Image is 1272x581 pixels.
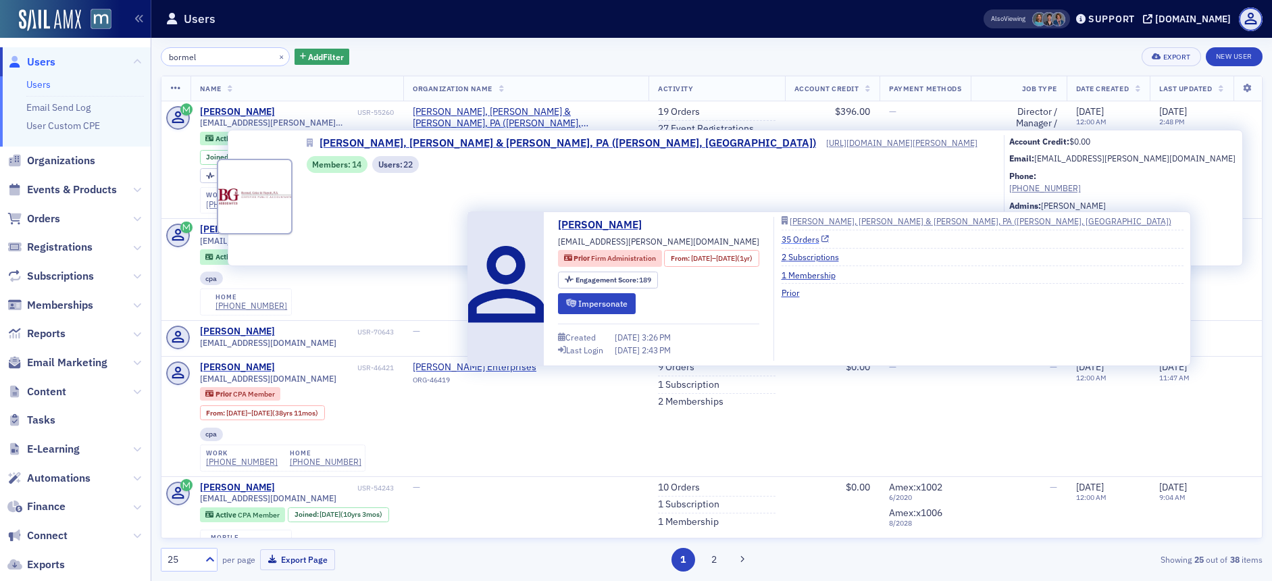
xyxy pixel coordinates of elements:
[295,510,320,519] span: Joined :
[215,301,287,311] a: [PHONE_NUMBER]
[835,105,870,118] span: $396.00
[1155,13,1231,25] div: [DOMAIN_NAME]
[1192,553,1206,565] strong: 25
[276,50,288,62] button: ×
[615,332,642,343] span: [DATE]
[215,510,238,520] span: Active
[413,84,492,93] span: Organization Name
[7,182,117,197] a: Events & Products
[27,211,60,226] span: Orders
[222,553,255,565] label: per page
[413,376,536,389] div: ORG-46419
[91,9,111,30] img: SailAMX
[658,396,723,408] a: 2 Memberships
[200,482,275,494] div: [PERSON_NAME]
[1076,361,1104,373] span: [DATE]
[1034,153,1236,163] span: [EMAIL_ADDRESS][PERSON_NAME][DOMAIN_NAME]
[576,276,652,284] div: 189
[413,481,420,493] span: —
[206,191,278,199] div: work
[576,275,640,284] span: Engagement Score :
[26,78,51,91] a: Users
[642,332,671,343] span: 3:26 PM
[658,123,754,135] a: 27 Event Registrations
[889,493,961,502] span: 6 / 2020
[200,249,284,264] div: Active: Active: Life Member
[1032,12,1046,26] span: Margaret DeRoose
[7,55,55,70] a: Users
[27,499,66,514] span: Finance
[206,457,278,467] a: [PHONE_NUMBER]
[27,269,94,284] span: Subscriptions
[290,457,361,467] a: [PHONE_NUMBER]
[215,134,282,143] span: Active (Paid by Org)
[1227,553,1242,565] strong: 38
[826,136,990,149] a: [URL][DOMAIN_NAME][PERSON_NAME]
[295,49,350,66] button: AddFilter
[200,118,395,128] span: [EMAIL_ADDRESS][PERSON_NAME][DOMAIN_NAME]
[782,251,849,263] a: 2 Subscriptions
[205,253,278,261] a: Active Life Member
[27,240,93,255] span: Registrations
[81,9,111,32] a: View Homepage
[205,134,324,143] a: Active (Paid by Org) CPA Member
[27,384,66,399] span: Content
[1009,170,1036,181] b: Phone:
[215,389,233,399] span: Prior
[27,528,68,543] span: Connect
[782,217,1184,225] a: [PERSON_NAME], [PERSON_NAME] & [PERSON_NAME], PA ([PERSON_NAME], [GEOGRAPHIC_DATA])
[206,409,226,418] span: From :
[206,199,278,209] a: [PHONE_NUMBER]
[691,253,753,264] div: – (1yr)
[671,548,695,572] button: 1
[1009,182,1236,194] a: [PHONE_NUMBER]
[1051,12,1065,26] span: Chris Dougherty
[790,218,1171,225] div: [PERSON_NAME], [PERSON_NAME] & [PERSON_NAME], PA ([PERSON_NAME], [GEOGRAPHIC_DATA])
[1009,136,1069,147] b: Account Credit:
[1022,84,1057,93] span: Job Type
[320,135,816,151] span: [PERSON_NAME], [PERSON_NAME] & [PERSON_NAME], PA ([PERSON_NAME], [GEOGRAPHIC_DATA])
[1050,361,1057,373] span: —
[7,355,107,370] a: Email Marketing
[277,108,394,117] div: USR-55260
[200,236,395,246] span: [EMAIL_ADDRESS][PERSON_NAME][DOMAIN_NAME]
[1041,199,1106,211] div: [PERSON_NAME]
[991,14,1025,24] span: Viewing
[782,233,830,245] a: 35 Orders
[846,481,870,493] span: $0.00
[889,84,961,93] span: Payment Methods
[215,252,238,261] span: Active
[558,293,636,314] button: Impersonate
[320,510,382,519] div: (10yrs 3mos)
[27,153,95,168] span: Organizations
[27,355,107,370] span: Email Marketing
[320,509,340,519] span: [DATE]
[27,442,80,457] span: E-Learning
[200,224,275,236] a: [PERSON_NAME]
[413,106,639,130] span: Bormel, Grice & Huyett, PA (Laurel, MD)
[1076,492,1106,502] time: 12:00 AM
[200,326,275,338] a: [PERSON_NAME]
[1076,373,1106,382] time: 12:00 AM
[664,250,759,267] div: From: 2024-02-16 00:00:00
[889,481,942,493] span: Amex : x1002
[200,361,275,374] a: [PERSON_NAME]
[7,326,66,341] a: Reports
[991,14,1004,23] div: Also
[566,347,603,354] div: Last Login
[26,101,91,113] a: Email Send Log
[980,106,1057,142] div: Director / Manager / Supervisor
[200,168,292,183] div: Engagement Score: 7
[238,510,280,520] span: CPA Member
[7,384,66,399] a: Content
[7,499,66,514] a: Finance
[1163,53,1191,61] div: Export
[889,519,961,528] span: 8 / 2028
[251,408,272,418] span: [DATE]
[288,507,389,522] div: Joined: 2015-06-24 00:00:00
[7,298,93,313] a: Memberships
